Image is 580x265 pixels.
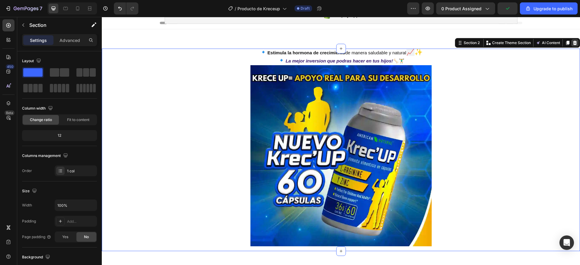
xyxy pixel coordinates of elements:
[67,117,89,123] span: Fit to content
[22,57,42,65] div: Layout
[166,33,243,38] strong: Estimula la hormona de crecimiento
[22,168,32,174] div: Order
[157,31,166,39] span: 🔹
[62,234,68,240] span: Yes
[291,41,303,46] strong: 🦴🏋️‍♂️
[304,31,321,39] span: 📈✨
[433,22,459,30] button: AI Content
[5,110,14,115] div: Beta
[301,6,310,11] span: Draft
[22,234,51,240] div: Page padding
[184,41,291,46] strong: La mejor inversion que podras hacer en tus hijos!
[166,33,304,38] span: de manera saludable y natural
[390,23,429,29] p: Create Theme Section
[6,64,14,69] div: 450
[67,219,95,224] div: Add...
[55,200,97,211] input: Auto
[30,37,47,43] p: Settings
[520,2,578,14] button: Upgrade to publish
[29,21,79,29] p: Section
[114,2,138,14] div: Undo/Redo
[361,23,379,29] div: Section 2
[22,152,69,160] div: Columns management
[22,219,36,224] div: Padding
[84,234,89,240] span: No
[149,48,330,229] a: KREC’UP (60 cápsulas)
[102,17,580,265] iframe: Design area
[2,2,45,14] button: 7
[525,5,572,12] div: Upgrade to publish
[40,5,42,12] p: 7
[436,2,495,14] button: 0 product assigned
[176,40,184,47] span: 🔹
[67,168,95,174] div: 1 col
[22,203,32,208] div: Width
[22,187,38,195] div: Size
[23,131,96,140] div: 12
[559,235,574,250] div: Open Intercom Messenger
[237,5,280,12] span: Producto de Kreceup
[30,117,52,123] span: Change ratio
[235,5,236,12] span: /
[22,104,54,113] div: Column width
[441,5,482,12] span: 0 product assigned
[22,253,51,261] div: Background
[60,37,80,43] p: Advanced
